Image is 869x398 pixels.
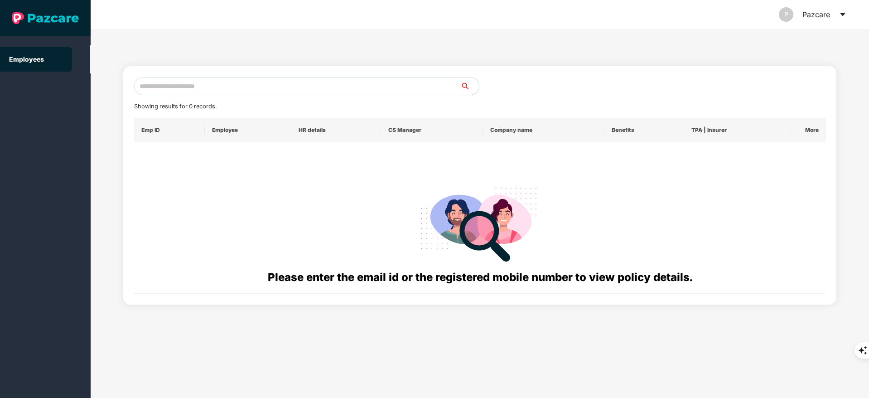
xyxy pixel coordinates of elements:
[483,118,604,142] th: Company name
[839,11,846,18] span: caret-down
[268,271,692,284] span: Please enter the email id or the registered mobile number to view policy details.
[9,55,44,63] a: Employees
[134,118,205,142] th: Emp ID
[134,103,217,110] span: Showing results for 0 records.
[381,118,483,142] th: CS Manager
[784,7,788,22] span: P
[460,77,479,95] button: search
[205,118,291,142] th: Employee
[791,118,826,142] th: More
[604,118,684,142] th: Benefits
[460,83,479,90] span: search
[684,118,791,142] th: TPA | Insurer
[291,118,381,142] th: HR details
[415,177,545,269] img: svg+xml;base64,PHN2ZyB4bWxucz0iaHR0cDovL3d3dy53My5vcmcvMjAwMC9zdmciIHdpZHRoPSIyODgiIGhlaWdodD0iMj...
